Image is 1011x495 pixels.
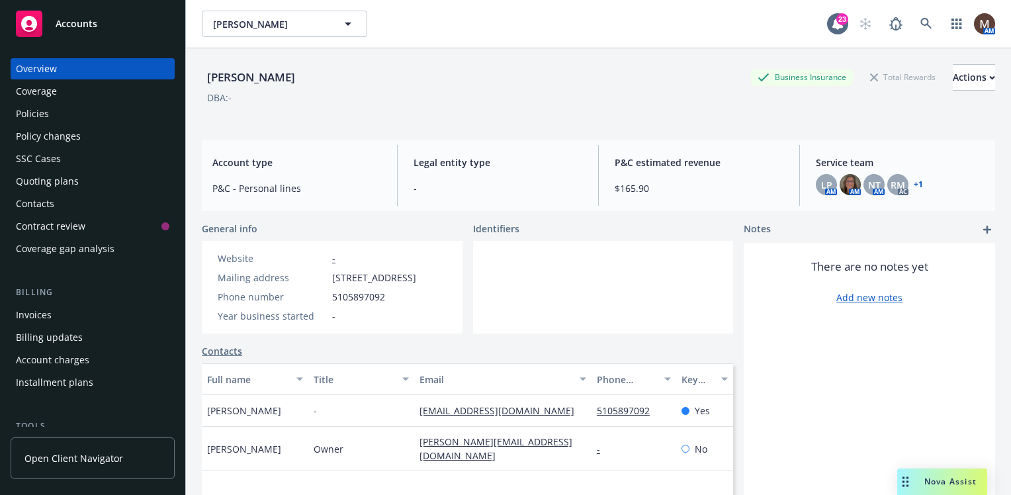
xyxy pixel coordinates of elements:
[16,349,89,371] div: Account charges
[314,373,395,386] div: Title
[11,286,175,299] div: Billing
[207,404,281,418] span: [PERSON_NAME]
[414,156,582,169] span: Legal entity type
[16,193,54,214] div: Contacts
[314,442,343,456] span: Owner
[597,373,656,386] div: Phone number
[868,178,881,192] span: NT
[218,271,327,285] div: Mailing address
[11,327,175,348] a: Billing updates
[974,13,995,34] img: photo
[615,181,783,195] span: $165.90
[11,216,175,237] a: Contract review
[891,178,905,192] span: RM
[953,65,995,90] div: Actions
[816,156,985,169] span: Service team
[11,103,175,124] a: Policies
[308,363,415,395] button: Title
[314,404,317,418] span: -
[207,91,232,105] div: DBA: -
[414,181,582,195] span: -
[11,349,175,371] a: Account charges
[218,309,327,323] div: Year business started
[212,181,381,195] span: P&C - Personal lines
[16,81,57,102] div: Coverage
[419,435,572,462] a: [PERSON_NAME][EMAIL_ADDRESS][DOMAIN_NAME]
[811,259,928,275] span: There are no notes yet
[207,373,288,386] div: Full name
[213,17,328,31] span: [PERSON_NAME]
[852,11,879,37] a: Start snowing
[16,103,49,124] div: Policies
[615,156,783,169] span: P&C estimated revenue
[56,19,97,29] span: Accounts
[751,69,853,85] div: Business Insurance
[924,476,977,487] span: Nova Assist
[597,443,611,455] a: -
[979,222,995,238] a: add
[11,126,175,147] a: Policy changes
[11,304,175,326] a: Invoices
[676,363,733,395] button: Key contact
[913,11,940,37] a: Search
[212,156,381,169] span: Account type
[840,174,861,195] img: photo
[202,363,308,395] button: Full name
[332,271,416,285] span: [STREET_ADDRESS]
[11,81,175,102] a: Coverage
[883,11,909,37] a: Report a Bug
[16,327,83,348] div: Billing updates
[24,451,123,465] span: Open Client Navigator
[332,290,385,304] span: 5105897092
[11,5,175,42] a: Accounts
[11,238,175,259] a: Coverage gap analysis
[821,178,832,192] span: LP
[202,344,242,358] a: Contacts
[836,13,848,25] div: 23
[202,69,300,86] div: [PERSON_NAME]
[16,171,79,192] div: Quoting plans
[897,469,914,495] div: Drag to move
[419,404,585,417] a: [EMAIL_ADDRESS][DOMAIN_NAME]
[11,372,175,393] a: Installment plans
[332,252,335,265] a: -
[863,69,942,85] div: Total Rewards
[11,58,175,79] a: Overview
[597,404,660,417] a: 5105897092
[11,193,175,214] a: Contacts
[16,216,85,237] div: Contract review
[592,363,676,395] button: Phone number
[836,291,902,304] a: Add new notes
[414,363,592,395] button: Email
[16,126,81,147] div: Policy changes
[473,222,519,236] span: Identifiers
[16,372,93,393] div: Installment plans
[681,373,713,386] div: Key contact
[419,373,572,386] div: Email
[16,148,61,169] div: SSC Cases
[202,11,367,37] button: [PERSON_NAME]
[953,64,995,91] button: Actions
[332,309,335,323] span: -
[11,148,175,169] a: SSC Cases
[16,238,114,259] div: Coverage gap analysis
[897,469,987,495] button: Nova Assist
[11,420,175,433] div: Tools
[914,181,923,189] a: +1
[16,304,52,326] div: Invoices
[202,222,257,236] span: General info
[744,222,771,238] span: Notes
[11,171,175,192] a: Quoting plans
[944,11,970,37] a: Switch app
[218,251,327,265] div: Website
[218,290,327,304] div: Phone number
[695,442,707,456] span: No
[207,442,281,456] span: [PERSON_NAME]
[695,404,710,418] span: Yes
[16,58,57,79] div: Overview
